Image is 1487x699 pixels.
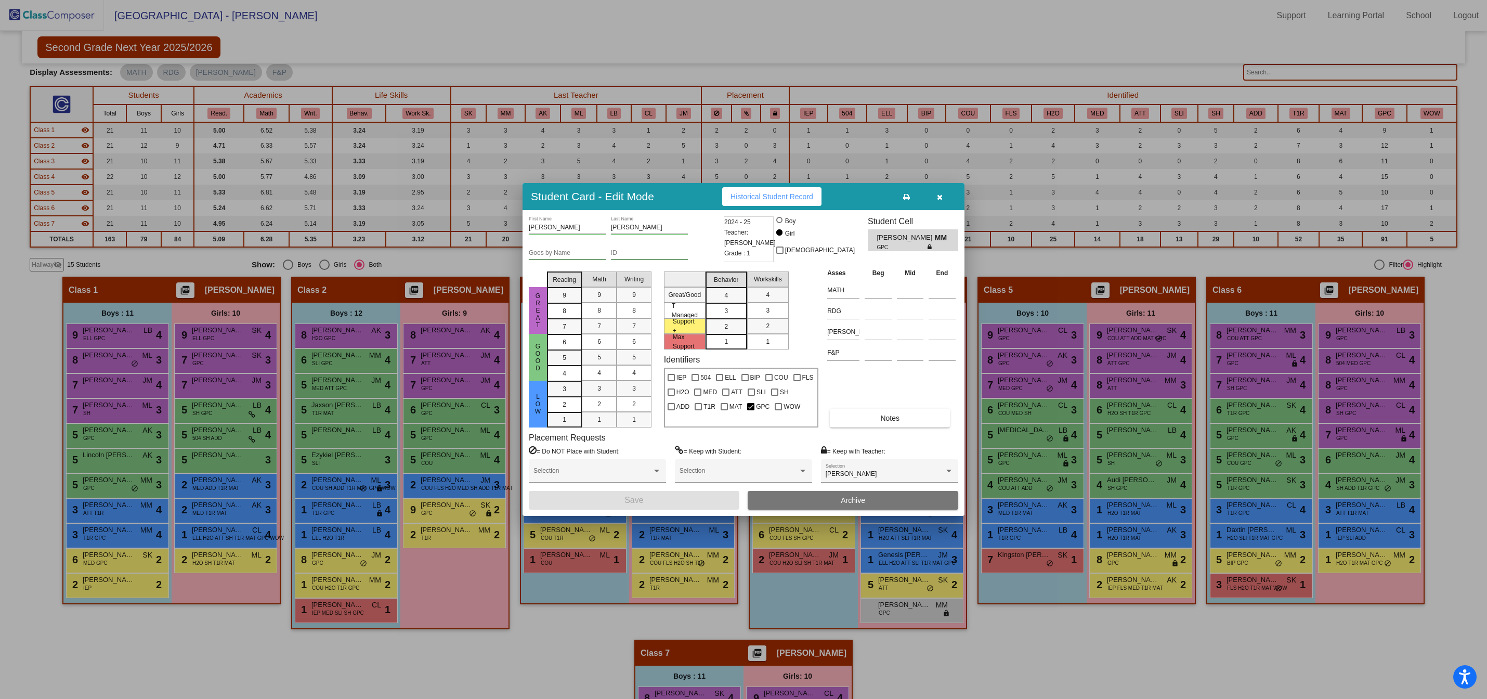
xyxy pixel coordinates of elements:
[563,322,566,331] span: 7
[827,282,859,298] input: assessment
[785,244,855,256] span: [DEMOGRAPHIC_DATA]
[632,337,636,346] span: 6
[830,409,950,428] button: Notes
[597,399,601,409] span: 2
[868,216,958,226] h3: Student Cell
[529,433,606,443] label: Placement Requests
[632,368,636,378] span: 4
[676,371,686,384] span: IEP
[676,386,689,398] span: H2O
[766,321,769,331] span: 2
[632,306,636,315] span: 8
[756,400,769,413] span: GPC
[774,371,788,384] span: COU
[563,338,566,347] span: 6
[724,217,751,227] span: 2024 - 25
[700,371,711,384] span: 504
[894,267,926,279] th: Mid
[597,306,601,315] span: 8
[597,321,601,331] span: 7
[529,250,606,257] input: goes by name
[533,393,543,415] span: Low
[592,275,606,284] span: Math
[766,306,769,315] span: 3
[827,324,859,340] input: assessment
[675,446,741,456] label: = Keep with Student:
[624,496,643,504] span: Save
[731,386,742,398] span: ATT
[825,267,862,279] th: Asses
[722,187,821,206] button: Historical Student Record
[563,415,566,424] span: 1
[632,353,636,362] span: 5
[750,371,760,384] span: BIP
[632,415,636,424] span: 1
[862,267,894,279] th: Beg
[714,275,738,284] span: Behavior
[664,355,700,365] label: Identifiers
[563,369,566,378] span: 4
[533,343,543,372] span: Good
[529,446,620,456] label: = Do NOT Place with Student:
[785,229,795,238] div: Girl
[597,415,601,424] span: 1
[877,232,934,243] span: [PERSON_NAME]
[729,400,742,413] span: MAT
[563,384,566,394] span: 3
[841,496,865,504] span: Archive
[632,290,636,300] span: 9
[935,232,949,243] span: MM
[676,400,689,413] span: ADD
[784,400,800,413] span: WOW
[766,290,769,300] span: 4
[563,291,566,300] span: 9
[877,243,927,251] span: GPC
[724,291,728,300] span: 4
[533,292,543,329] span: Great
[756,386,766,398] span: SLI
[531,190,654,203] h3: Student Card - Edit Mode
[766,337,769,346] span: 1
[880,414,899,422] span: Notes
[597,290,601,300] span: 9
[563,400,566,409] span: 2
[724,322,728,331] span: 2
[597,337,601,346] span: 6
[826,470,877,477] span: [PERSON_NAME]
[780,386,789,398] span: SH
[563,306,566,316] span: 8
[632,399,636,409] span: 2
[563,353,566,363] span: 5
[785,216,796,226] div: Boy
[725,371,736,384] span: ELL
[724,337,728,346] span: 1
[553,275,576,284] span: Reading
[597,384,601,393] span: 3
[703,386,717,398] span: MED
[827,303,859,319] input: assessment
[624,275,644,284] span: Writing
[703,400,715,413] span: T1R
[827,345,859,360] input: assessment
[724,227,776,248] span: Teacher: [PERSON_NAME]
[632,384,636,393] span: 3
[724,248,750,258] span: Grade : 1
[731,192,813,201] span: Historical Student Record
[724,306,728,316] span: 3
[821,446,885,456] label: = Keep with Teacher:
[748,491,958,510] button: Archive
[597,368,601,378] span: 4
[597,353,601,362] span: 5
[529,491,739,510] button: Save
[632,321,636,331] span: 7
[926,267,958,279] th: End
[754,275,782,284] span: Workskills
[802,371,814,384] span: FLS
